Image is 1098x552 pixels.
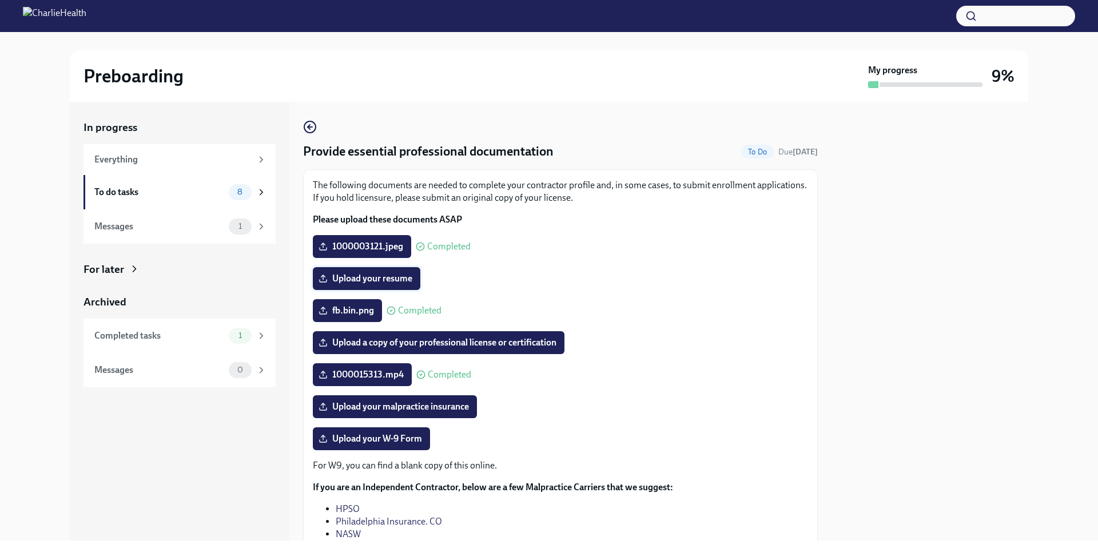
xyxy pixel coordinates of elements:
span: Completed [428,370,471,379]
span: 8 [230,188,249,196]
strong: Please upload these documents ASAP [313,214,462,225]
strong: If you are an Independent Contractor, below are a few Malpractice Carriers that we suggest: [313,482,673,493]
a: For later [83,262,276,277]
span: 1000015313.mp4 [321,369,404,380]
a: HPSO [336,503,360,514]
div: For later [83,262,124,277]
div: Messages [94,364,224,376]
div: Completed tasks [94,329,224,342]
label: fb.bin.png [313,299,382,322]
p: For W9, you can find a blank copy of this online. [313,459,808,472]
label: Upload a copy of your professional license or certification [313,331,564,354]
span: 0 [230,366,250,374]
a: To do tasks8 [83,175,276,209]
a: Messages0 [83,353,276,387]
label: 1000015313.mp4 [313,363,412,386]
span: 1000003121.jpeg [321,241,403,252]
span: Upload your W-9 Form [321,433,422,444]
span: Upload your malpractice insurance [321,401,469,412]
a: NASW [336,529,361,539]
label: Upload your resume [313,267,420,290]
a: In progress [83,120,276,135]
span: Due [778,147,818,157]
span: 1 [232,331,249,340]
strong: [DATE] [793,147,818,157]
a: Everything [83,144,276,175]
a: Completed tasks1 [83,319,276,353]
a: Messages1 [83,209,276,244]
div: Messages [94,220,224,233]
span: Upload your resume [321,273,412,284]
p: The following documents are needed to complete your contractor profile and, in some cases, to sub... [313,179,808,204]
span: fb.bin.png [321,305,374,316]
strong: My progress [868,64,917,77]
a: Archived [83,295,276,309]
span: To Do [741,148,774,156]
span: Upload a copy of your professional license or certification [321,337,556,348]
label: Upload your W-9 Form [313,427,430,450]
h4: Provide essential professional documentation [303,143,554,160]
div: Everything [94,153,252,166]
label: 1000003121.jpeg [313,235,411,258]
label: Upload your malpractice insurance [313,395,477,418]
span: September 17th, 2025 08:00 [778,146,818,157]
a: Philadelphia Insurance. CO [336,516,442,527]
span: 1 [232,222,249,231]
h2: Preboarding [83,65,184,88]
span: Completed [398,306,441,315]
img: CharlieHealth [23,7,86,25]
span: Completed [427,242,471,251]
div: To do tasks [94,186,224,198]
h3: 9% [992,66,1015,86]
